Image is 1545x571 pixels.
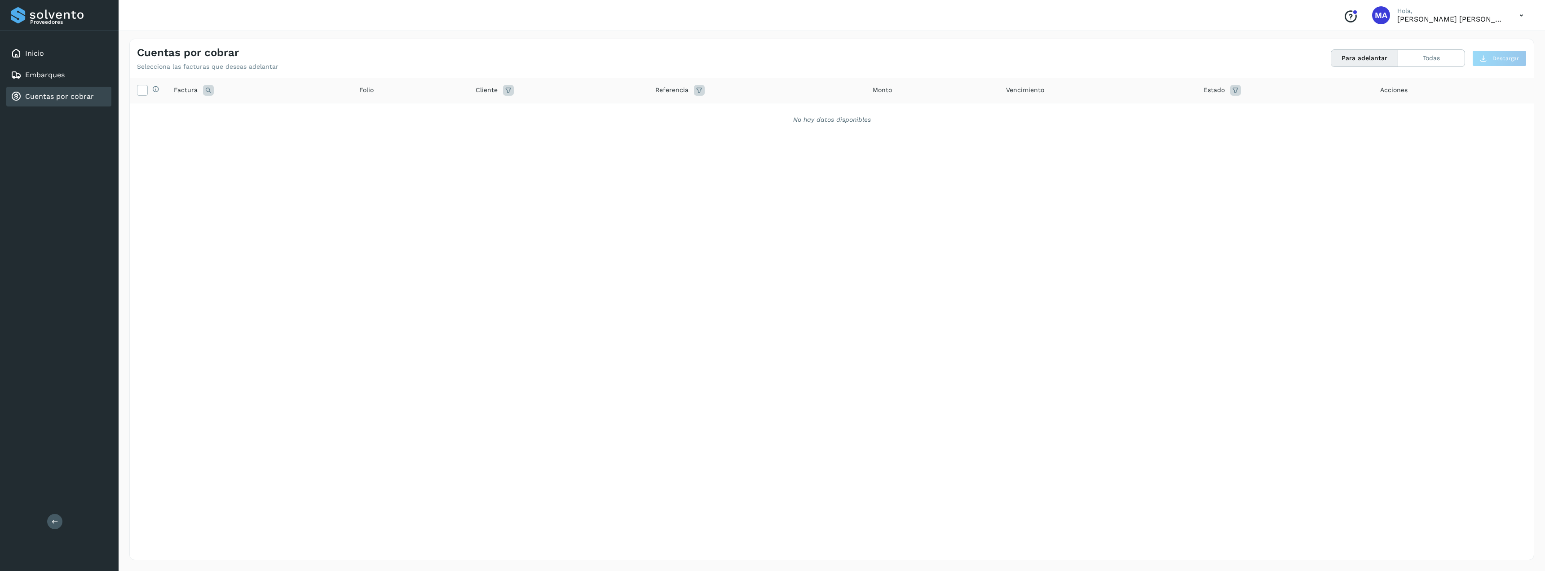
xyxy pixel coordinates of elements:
[873,85,892,95] span: Monto
[137,63,278,71] p: Selecciona las facturas que deseas adelantar
[25,92,94,101] a: Cuentas por cobrar
[1331,50,1398,66] button: Para adelantar
[1398,50,1465,66] button: Todas
[6,44,111,63] div: Inicio
[1397,7,1505,15] p: Hola,
[25,49,44,58] a: Inicio
[1472,50,1527,66] button: Descargar
[174,85,198,95] span: Factura
[1006,85,1044,95] span: Vencimiento
[30,19,108,25] p: Proveedores
[6,65,111,85] div: Embarques
[1380,85,1408,95] span: Acciones
[476,85,498,95] span: Cliente
[6,87,111,106] div: Cuentas por cobrar
[25,71,65,79] a: Embarques
[137,46,239,59] h4: Cuentas por cobrar
[1492,54,1519,62] span: Descargar
[1397,15,1505,23] p: Marco Antonio Ortiz Jurado
[359,85,374,95] span: Folio
[655,85,689,95] span: Referencia
[141,115,1522,124] div: No hay datos disponibles
[1204,85,1225,95] span: Estado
